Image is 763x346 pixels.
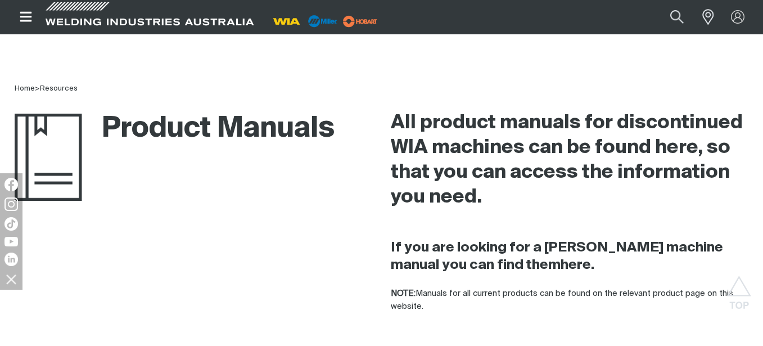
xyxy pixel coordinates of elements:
span: > [35,85,40,92]
h2: All product manuals for discontinued WIA machines can be found here, so that you can access the i... [391,111,749,210]
img: miller [340,13,381,30]
a: miller [340,17,381,25]
a: Resources [40,85,78,92]
input: Product name or item number... [644,5,696,30]
img: Instagram [4,197,18,211]
strong: NOTE: [391,289,416,298]
p: Manuals for all current products can be found on the relevant product page on this website. [391,287,749,313]
img: Facebook [4,178,18,191]
img: YouTube [4,237,18,246]
h1: Product Manuals [15,111,335,147]
a: here. [561,258,594,272]
a: Home [15,85,35,92]
img: LinkedIn [4,253,18,266]
strong: If you are looking for a [PERSON_NAME] machine manual you can find them [391,241,723,272]
button: Search products [658,5,696,30]
img: TikTok [4,217,18,231]
button: Scroll to top [726,276,752,301]
img: hide socials [2,269,21,289]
